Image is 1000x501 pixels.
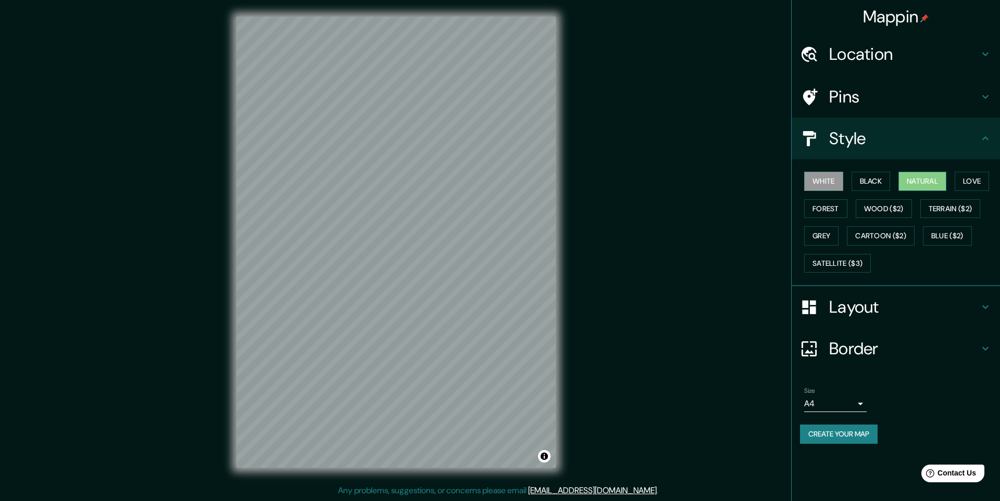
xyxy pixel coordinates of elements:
[863,6,929,27] h4: Mappin
[792,33,1000,75] div: Location
[829,297,979,317] h4: Layout
[829,44,979,65] h4: Location
[338,484,658,497] p: Any problems, suggestions, or concerns please email .
[907,460,989,490] iframe: Help widget launcher
[804,387,815,395] label: Size
[528,485,657,496] a: [EMAIL_ADDRESS][DOMAIN_NAME]
[804,226,839,246] button: Grey
[658,484,660,497] div: .
[829,86,979,107] h4: Pins
[804,395,867,412] div: A4
[920,199,981,219] button: Terrain ($2)
[792,286,1000,328] div: Layout
[792,118,1000,159] div: Style
[955,172,989,191] button: Love
[804,254,871,273] button: Satellite ($3)
[923,226,972,246] button: Blue ($2)
[856,199,912,219] button: Wood ($2)
[920,14,929,22] img: pin-icon.png
[538,450,551,463] button: Toggle attribution
[792,328,1000,369] div: Border
[800,425,878,444] button: Create your map
[898,172,946,191] button: Natural
[804,172,843,191] button: White
[852,172,891,191] button: Black
[829,128,979,149] h4: Style
[804,199,847,219] button: Forest
[829,338,979,359] h4: Border
[236,17,556,468] canvas: Map
[792,76,1000,118] div: Pins
[660,484,662,497] div: .
[847,226,915,246] button: Cartoon ($2)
